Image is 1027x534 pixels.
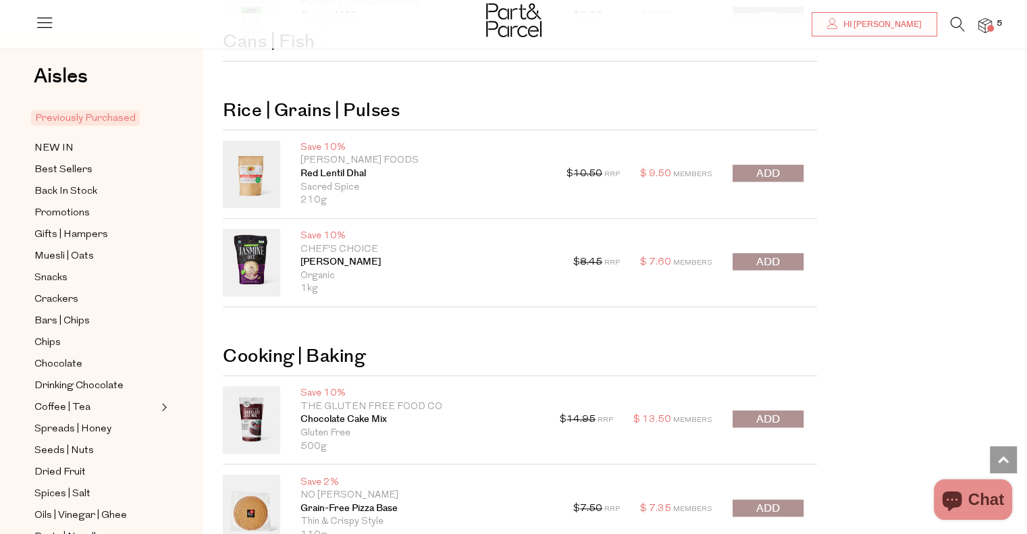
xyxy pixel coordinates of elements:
[604,259,620,267] span: RRP
[573,257,580,267] span: $
[300,282,553,296] p: 1kg
[300,181,546,194] p: Sacred Spice
[673,417,712,424] span: Members
[300,489,553,502] p: No [PERSON_NAME]
[34,292,78,308] span: Crackers
[34,248,94,265] span: Muesli | Oats
[34,205,90,221] span: Promotions
[649,504,671,514] span: 7.35
[300,194,546,207] p: 210g
[580,257,602,267] s: 8.45
[573,169,602,179] s: 10.50
[567,415,596,425] s: 14.95
[34,161,157,178] a: Best Sellers
[300,141,546,155] p: Save 10%
[673,259,712,267] span: Members
[34,110,157,126] a: Previously Purchased
[34,140,74,157] span: NEW IN
[300,400,539,414] p: The Gluten Free Food Co
[300,167,546,181] a: Red Lentil Dhal
[223,82,817,130] h2: Rice | Grains | Pulses
[604,506,620,513] span: RRP
[573,504,580,514] span: $
[300,413,539,427] a: Chocolate Cake Mix
[34,485,157,502] a: Spices | Salt
[34,270,68,286] span: Snacks
[300,476,553,489] p: Save 2%
[34,335,61,351] span: Chips
[34,421,157,437] a: Spreads | Honey
[34,442,157,459] a: Seeds | Nuts
[640,504,647,514] span: $
[34,486,90,502] span: Spices | Salt
[34,226,157,243] a: Gifts | Hampers
[34,377,157,394] a: Drinking Chocolate
[34,443,94,459] span: Seeds | Nuts
[34,162,93,178] span: Best Sellers
[34,399,157,416] a: Coffee | Tea
[34,313,90,329] span: Bars | Chips
[812,12,937,36] a: Hi [PERSON_NAME]
[604,171,620,178] span: RRP
[34,248,157,265] a: Muesli | Oats
[34,269,157,286] a: Snacks
[34,421,111,437] span: Spreads | Honey
[300,502,553,516] a: Grain-Free Pizza Base
[34,400,90,416] span: Coffee | Tea
[978,18,992,32] a: 5
[300,427,539,440] p: Gluten Free
[560,415,567,425] span: $
[300,256,553,269] a: [PERSON_NAME]
[34,205,157,221] a: Promotions
[34,61,88,91] span: Aisles
[34,66,88,100] a: Aisles
[840,19,922,30] span: Hi [PERSON_NAME]
[34,356,82,373] span: Chocolate
[642,415,671,425] span: 13.50
[34,356,157,373] a: Chocolate
[993,18,1005,30] span: 5
[158,399,167,415] button: Expand/Collapse Coffee | Tea
[34,291,157,308] a: Crackers
[34,507,157,524] a: Oils | Vinegar | Ghee
[649,257,671,267] span: 7.60
[673,506,712,513] span: Members
[300,269,553,283] p: Organic
[640,169,647,179] span: $
[300,154,546,167] p: [PERSON_NAME] Foods
[34,464,86,481] span: Dried Fruit
[34,183,157,200] a: Back In Stock
[223,327,817,376] h2: Cooking | Baking
[31,110,140,126] span: Previously Purchased
[34,184,97,200] span: Back In Stock
[34,140,157,157] a: NEW IN
[649,169,671,179] span: 9.50
[930,479,1016,523] inbox-online-store-chat: Shopify online store chat
[300,387,539,400] p: Save 10%
[300,515,553,529] p: Thin & Crispy Style
[633,415,640,425] span: $
[34,464,157,481] a: Dried Fruit
[34,378,124,394] span: Drinking Chocolate
[567,169,573,179] span: $
[300,440,539,454] p: 500g
[34,334,157,351] a: Chips
[673,171,712,178] span: Members
[34,508,127,524] span: Oils | Vinegar | Ghee
[640,257,647,267] span: $
[580,504,602,514] s: 7.50
[34,313,157,329] a: Bars | Chips
[486,3,542,37] img: Part&Parcel
[34,227,108,243] span: Gifts | Hampers
[300,230,553,243] p: Save 10%
[300,243,553,257] p: Chef's Choice
[598,417,613,424] span: RRP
